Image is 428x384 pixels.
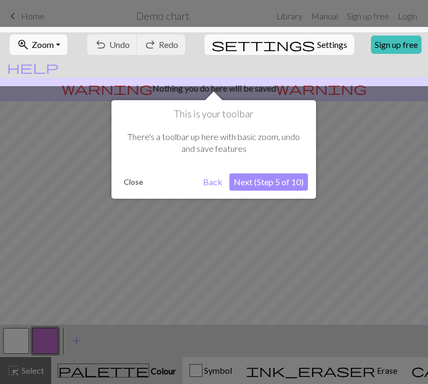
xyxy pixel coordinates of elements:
[120,108,308,120] h1: This is your toolbar
[120,174,148,190] button: Close
[120,120,308,166] div: There's a toolbar up here with basic zoom, undo and save features
[229,173,308,191] button: Next (Step 5 of 10)
[199,173,227,191] button: Back
[111,100,316,199] div: This is your toolbar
